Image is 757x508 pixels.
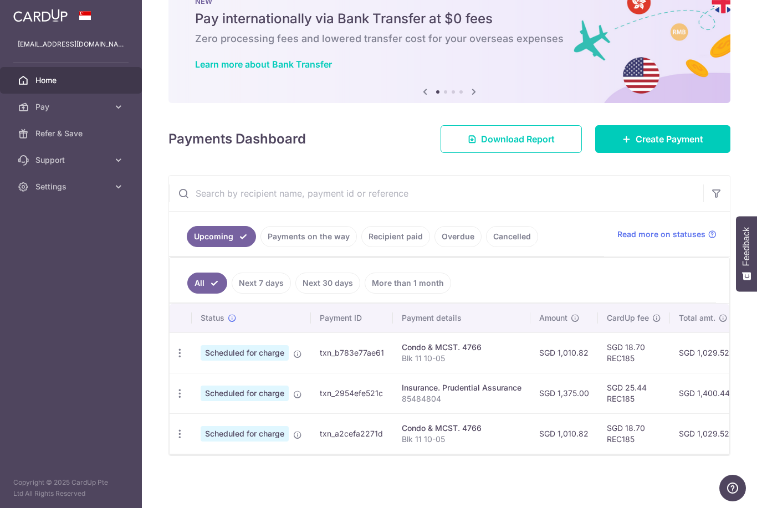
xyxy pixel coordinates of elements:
[201,345,289,361] span: Scheduled for charge
[18,39,124,50] p: [EMAIL_ADDRESS][DOMAIN_NAME]
[35,128,109,139] span: Refer & Save
[311,373,393,413] td: txn_2954efe521c
[539,312,567,324] span: Amount
[201,426,289,442] span: Scheduled for charge
[670,373,739,413] td: SGD 1,400.44
[530,332,598,373] td: SGD 1,010.82
[13,9,68,22] img: CardUp
[260,226,357,247] a: Payments on the way
[598,373,670,413] td: SGD 25.44 REC185
[187,226,256,247] a: Upcoming
[670,413,739,454] td: SGD 1,029.52
[402,393,521,404] p: 85484804
[486,226,538,247] a: Cancelled
[393,304,530,332] th: Payment details
[195,10,704,28] h5: Pay internationally via Bank Transfer at $0 fees
[607,312,649,324] span: CardUp fee
[530,413,598,454] td: SGD 1,010.82
[402,434,521,445] p: Blk 11 10-05
[201,386,289,401] span: Scheduled for charge
[187,273,227,294] a: All
[311,304,393,332] th: Payment ID
[169,176,703,211] input: Search by recipient name, payment id or reference
[361,226,430,247] a: Recipient paid
[402,382,521,393] div: Insurance. Prudential Assurance
[35,101,109,112] span: Pay
[295,273,360,294] a: Next 30 days
[195,59,332,70] a: Learn more about Bank Transfer
[598,332,670,373] td: SGD 18.70 REC185
[719,475,746,502] iframe: Opens a widget where you can find more information
[670,332,739,373] td: SGD 1,029.52
[311,332,393,373] td: txn_b783e77ae61
[402,353,521,364] p: Blk 11 10-05
[530,373,598,413] td: SGD 1,375.00
[636,132,703,146] span: Create Payment
[402,423,521,434] div: Condo & MCST. 4766
[741,227,751,266] span: Feedback
[195,32,704,45] h6: Zero processing fees and lowered transfer cost for your overseas expenses
[617,229,717,240] a: Read more on statuses
[35,155,109,166] span: Support
[201,312,224,324] span: Status
[434,226,482,247] a: Overdue
[365,273,451,294] a: More than 1 month
[441,125,582,153] a: Download Report
[35,181,109,192] span: Settings
[595,125,730,153] a: Create Payment
[35,75,109,86] span: Home
[402,342,521,353] div: Condo & MCST. 4766
[232,273,291,294] a: Next 7 days
[311,413,393,454] td: txn_a2cefa2271d
[679,312,715,324] span: Total amt.
[481,132,555,146] span: Download Report
[617,229,705,240] span: Read more on statuses
[736,216,757,291] button: Feedback - Show survey
[168,129,306,149] h4: Payments Dashboard
[598,413,670,454] td: SGD 18.70 REC185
